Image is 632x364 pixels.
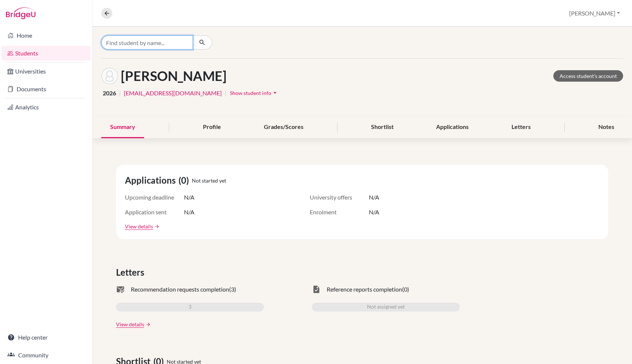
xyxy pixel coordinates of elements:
[1,348,91,363] a: Community
[179,174,192,187] span: (0)
[124,89,222,98] a: [EMAIL_ADDRESS][DOMAIN_NAME]
[194,116,230,138] div: Profile
[125,208,184,217] span: Application sent
[402,285,409,294] span: (0)
[229,285,236,294] span: (3)
[369,193,379,202] span: N/A
[310,193,369,202] span: University offers
[362,116,402,138] div: Shortlist
[116,285,125,294] span: mark_email_read
[188,303,191,312] span: 3
[312,285,321,294] span: task
[6,7,35,19] img: Bridge-U
[255,116,312,138] div: Grades/Scores
[184,208,194,217] span: N/A
[369,208,379,217] span: N/A
[101,68,118,84] img: Ravikarn Dechkerd's avatar
[184,193,194,202] span: N/A
[1,100,91,115] a: Analytics
[230,90,271,96] span: Show student info
[1,28,91,43] a: Home
[144,322,151,327] a: arrow_forward
[1,330,91,345] a: Help center
[119,89,121,98] span: |
[125,222,153,230] a: View details
[327,285,402,294] span: Reference reports completion
[101,35,193,50] input: Find student by name...
[125,193,184,202] span: Upcoming deadline
[192,177,226,184] span: Not started yet
[553,70,623,82] a: Access student's account
[271,89,279,96] i: arrow_drop_down
[131,285,229,294] span: Recommendation requests completion
[310,208,369,217] span: Enrolment
[503,116,540,138] div: Letters
[101,116,144,138] div: Summary
[1,64,91,79] a: Universities
[566,6,623,20] button: [PERSON_NAME]
[125,174,179,187] span: Applications
[153,224,160,229] a: arrow_forward
[1,46,91,61] a: Students
[367,303,405,312] span: Not assigned yet
[225,89,227,98] span: |
[103,89,116,98] span: 2026
[116,320,144,328] a: View details
[116,266,147,279] span: Letters
[230,87,279,99] button: Show student infoarrow_drop_down
[1,82,91,96] a: Documents
[427,116,478,138] div: Applications
[589,116,623,138] div: Notes
[121,68,227,84] h1: [PERSON_NAME]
